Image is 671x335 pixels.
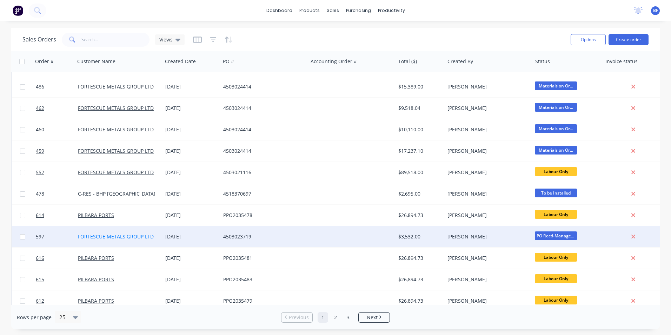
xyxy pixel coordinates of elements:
[36,190,44,197] span: 478
[81,33,150,47] input: Search...
[35,58,54,65] div: Order #
[535,167,577,176] span: Labour Only
[36,297,44,304] span: 612
[78,83,154,90] a: FORTESCUE METALS GROUP LTD
[447,297,525,304] div: [PERSON_NAME]
[398,169,440,176] div: $89,518.00
[78,212,114,218] a: PILBARA PORTS
[165,147,218,155] div: [DATE]
[78,105,154,111] a: FORTESCUE METALS GROUP LTD
[223,190,301,197] div: 4518370697
[36,119,78,140] a: 460
[398,233,440,240] div: $3,532.00
[223,212,301,219] div: PPO2035478
[535,124,577,133] span: Materials on Or...
[398,212,440,219] div: $26,894.73
[278,312,393,323] ul: Pagination
[165,212,218,219] div: [DATE]
[535,253,577,262] span: Labour Only
[36,126,44,133] span: 460
[535,81,577,90] span: Materials on Or...
[447,255,525,262] div: [PERSON_NAME]
[78,126,154,133] a: FORTESCUE METALS GROUP LTD
[330,312,341,323] a: Page 2
[22,36,56,43] h1: Sales Orders
[165,233,218,240] div: [DATE]
[223,255,301,262] div: PPO2035481
[223,105,301,112] div: 4503024414
[535,58,550,65] div: Status
[398,255,440,262] div: $26,894.73
[36,269,78,290] a: 615
[447,83,525,90] div: [PERSON_NAME]
[318,312,328,323] a: Page 1 is your current page
[343,312,353,323] a: Page 3
[398,190,440,197] div: $2,695.00
[78,233,154,240] a: FORTESCUE METALS GROUP LTD
[78,255,114,261] a: PILBARA PORTS
[223,233,301,240] div: 4503023719
[78,276,114,283] a: PILBARA PORTS
[447,276,525,283] div: [PERSON_NAME]
[36,147,44,155] span: 459
[398,83,440,90] div: $15,389.00
[535,274,577,283] span: Labour Only
[447,147,525,155] div: [PERSON_NAME]
[398,147,440,155] div: $17,237.10
[323,5,343,16] div: sales
[289,314,309,321] span: Previous
[36,212,44,219] span: 614
[165,190,218,197] div: [DATE]
[165,126,218,133] div: [DATE]
[343,5,374,16] div: purchasing
[223,83,301,90] div: 4503024414
[36,290,78,311] a: 612
[535,146,577,155] span: Materials on Or...
[77,58,115,65] div: Customer Name
[13,5,23,16] img: Factory
[447,126,525,133] div: [PERSON_NAME]
[535,231,577,240] span: PO Recd-Manager...
[398,105,440,112] div: $9,518.04
[78,147,154,154] a: FORTESCUE METALS GROUP LTD
[78,169,154,176] a: FORTESCUE METALS GROUP LTD
[36,162,78,183] a: 552
[447,105,525,112] div: [PERSON_NAME]
[165,83,218,90] div: [DATE]
[223,126,301,133] div: 4503024414
[36,276,44,283] span: 615
[447,169,525,176] div: [PERSON_NAME]
[447,233,525,240] div: [PERSON_NAME]
[36,98,78,119] a: 462
[359,314,390,321] a: Next page
[36,226,78,247] a: 597
[571,34,606,45] button: Options
[281,314,312,321] a: Previous page
[223,297,301,304] div: PPO2035479
[311,58,357,65] div: Accounting Order #
[36,76,78,97] a: 486
[159,36,173,43] span: Views
[296,5,323,16] div: products
[36,183,78,204] a: 478
[535,189,577,197] span: To be Installed
[263,5,296,16] a: dashboard
[223,276,301,283] div: PPO2035483
[398,297,440,304] div: $26,894.73
[653,7,658,14] span: BF
[36,105,44,112] span: 462
[165,255,218,262] div: [DATE]
[398,58,417,65] div: Total ($)
[36,205,78,226] a: 614
[165,297,218,304] div: [DATE]
[165,105,218,112] div: [DATE]
[165,169,218,176] div: [DATE]
[36,169,44,176] span: 552
[447,212,525,219] div: [PERSON_NAME]
[447,190,525,197] div: [PERSON_NAME]
[78,190,155,197] a: C-RES - BHP [GEOGRAPHIC_DATA]
[535,103,577,112] span: Materials on Or...
[223,169,301,176] div: 4503021116
[17,314,52,321] span: Rows per page
[36,248,78,269] a: 616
